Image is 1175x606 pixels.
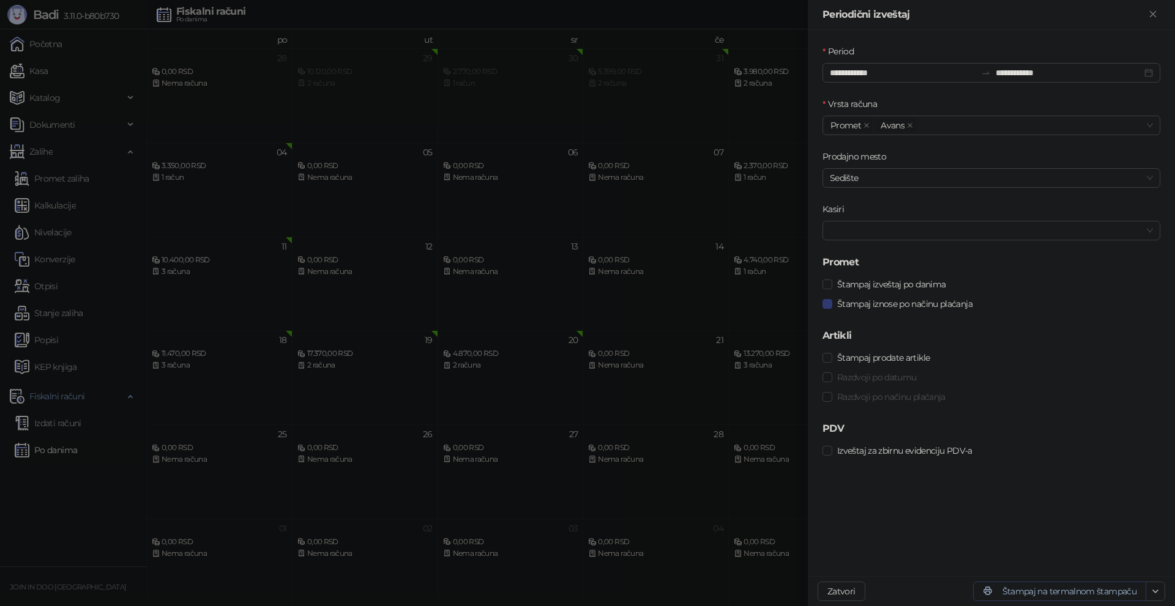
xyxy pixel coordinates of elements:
h5: Promet [822,255,1160,270]
span: Promet [830,119,861,132]
span: swap-right [981,68,991,78]
span: Razdvoji po načinu plaćanja [832,390,950,404]
h5: Artikli [822,328,1160,343]
span: Izveštaj za zbirnu evidenciju PDV-a [832,444,977,457]
span: close [864,122,870,128]
label: Vrsta računa [822,97,885,111]
button: Zatvori [1146,7,1160,22]
input: Period [830,66,976,79]
span: close [907,122,913,128]
button: Štampaj na termalnom štampaču [973,582,1146,601]
button: Zatvori [818,582,865,601]
span: Štampaj iznose po načinu plaćanja [832,297,977,311]
span: Razdvoji po datumu [832,371,921,384]
label: Prodajno mesto [822,150,893,163]
span: Sedište [830,169,1153,187]
span: Štampaj prodate artikle [832,351,934,364]
span: Avans [881,119,905,132]
span: Štampaj izveštaj po danima [832,278,950,291]
label: Period [822,45,861,58]
span: to [981,68,991,78]
h5: PDV [822,421,1160,436]
label: Kasiri [822,202,852,216]
div: Periodični izveštaj [822,7,1146,22]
